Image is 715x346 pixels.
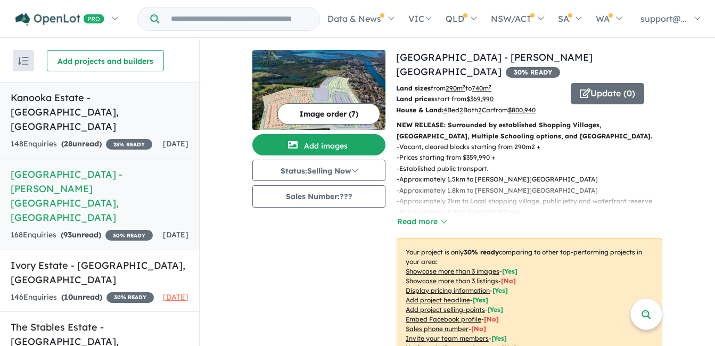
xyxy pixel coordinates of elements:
[106,139,152,150] span: 25 % READY
[406,315,481,323] u: Embed Facebook profile
[463,84,465,89] sup: 2
[61,230,101,240] strong: ( unread)
[502,267,517,275] span: [ Yes ]
[396,95,434,103] b: Land prices
[488,306,503,314] span: [ Yes ]
[501,277,516,285] span: [ No ]
[473,296,488,304] span: [ Yes ]
[571,83,644,104] button: Update (0)
[508,106,536,114] u: $ 800,940
[397,207,661,217] p: - Approximately 4.4km Shopping Village
[106,292,154,303] span: 30 % READY
[406,325,469,333] u: Sales phone number
[396,105,563,116] p: Bed Bath Car from
[489,84,491,89] sup: 2
[397,196,661,207] p: - Approximately 2km to Local shopping village, public jetty and waterfront reserve
[406,334,489,342] u: Invite your team members
[11,229,153,242] div: 168 Enquir ies
[163,292,188,302] span: [DATE]
[446,84,465,92] u: 290 m
[406,306,485,314] u: Add project selling-points
[47,50,164,71] button: Add projects and builders
[459,106,463,114] u: 2
[397,216,447,228] button: Read more
[640,13,687,24] span: support@...
[396,106,443,114] b: House & Land:
[64,139,72,149] span: 28
[397,152,661,163] p: - Prices starting from $359,990 +
[406,296,470,304] u: Add project headline
[466,95,494,103] u: $ 369,990
[11,258,188,287] h5: Ivory Estate - [GEOGRAPHIC_DATA] , [GEOGRAPHIC_DATA]
[64,292,73,302] span: 10
[105,230,153,241] span: 30 % READY
[396,94,563,104] p: start from
[161,7,317,30] input: Try estate name, suburb, builder or developer
[406,267,499,275] u: Showcase more than 3 images
[396,83,563,94] p: from
[61,139,102,149] strong: ( unread)
[396,51,593,78] a: [GEOGRAPHIC_DATA] - [PERSON_NAME][GEOGRAPHIC_DATA]
[397,163,661,174] p: - Established public transport.
[506,67,560,78] span: 30 % READY
[472,84,491,92] u: 740 m
[11,167,188,225] h5: [GEOGRAPHIC_DATA] - [PERSON_NAME][GEOGRAPHIC_DATA] , [GEOGRAPHIC_DATA]
[15,13,104,26] img: Openlot PRO Logo White
[443,106,447,114] u: 4
[397,185,661,196] p: - Approximately 1.8km to [PERSON_NAME][GEOGRAPHIC_DATA]
[252,185,385,208] button: Sales Number:???
[11,90,188,134] h5: Kanooka Estate - [GEOGRAPHIC_DATA] , [GEOGRAPHIC_DATA]
[252,134,385,155] button: Add images
[491,334,507,342] span: [ Yes ]
[163,139,188,149] span: [DATE]
[61,292,102,302] strong: ( unread)
[406,277,498,285] u: Showcase more than 3 listings
[397,174,661,185] p: - Approximately 1.5km to [PERSON_NAME][GEOGRAPHIC_DATA]
[18,57,29,65] img: sort.svg
[492,286,508,294] span: [ Yes ]
[63,230,72,240] span: 93
[11,138,152,151] div: 148 Enquir ies
[252,50,385,130] img: Park Rise Estate - Dora Creek
[471,325,486,333] span: [ No ]
[465,84,491,92] span: to
[397,120,662,142] p: NEW RELEASE: Surrounded by established Shopping Villages, [GEOGRAPHIC_DATA], Multiple Schooling o...
[397,142,661,152] p: - Vacant, cleared blocks starting from 290m2 +
[252,160,385,181] button: Status:Selling Now
[484,315,499,323] span: [ No ]
[478,106,482,114] u: 2
[464,248,499,256] b: 30 % ready
[163,230,188,240] span: [DATE]
[11,291,154,304] div: 146 Enquir ies
[277,103,380,125] button: Image order (7)
[406,286,490,294] u: Display pricing information
[396,84,431,92] b: Land sizes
